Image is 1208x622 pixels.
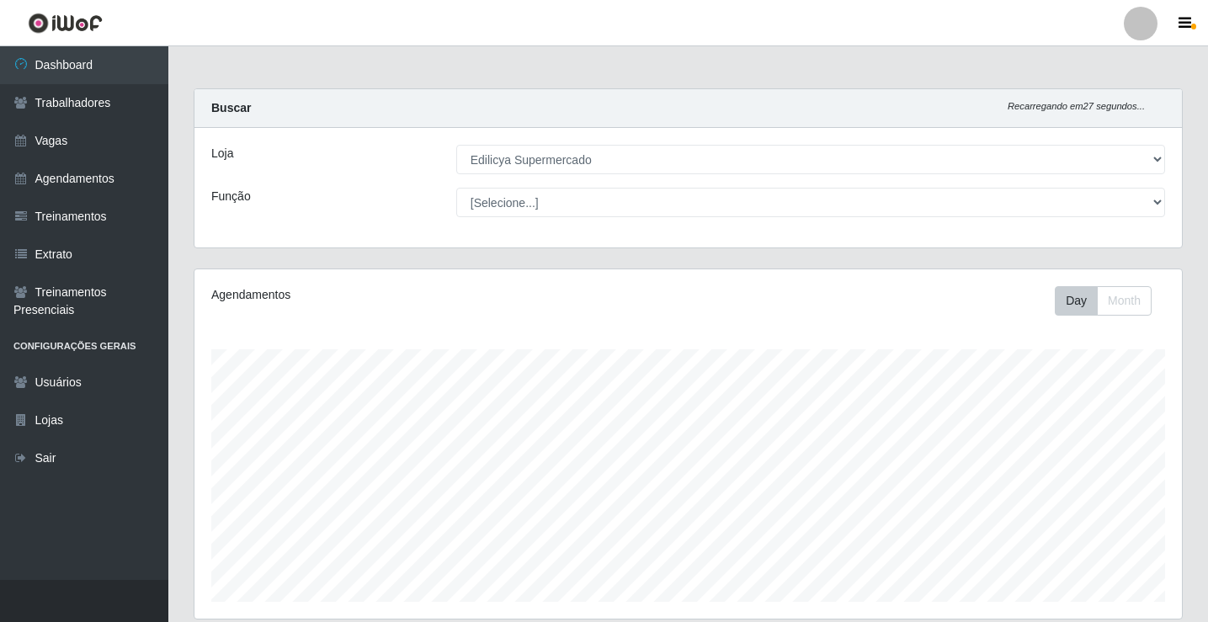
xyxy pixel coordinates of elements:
[211,145,233,162] label: Loja
[211,188,251,205] label: Função
[1055,286,1098,316] button: Day
[28,13,103,34] img: CoreUI Logo
[1055,286,1152,316] div: First group
[1008,101,1145,111] i: Recarregando em 27 segundos...
[1097,286,1152,316] button: Month
[211,286,594,304] div: Agendamentos
[1055,286,1165,316] div: Toolbar with button groups
[211,101,251,114] strong: Buscar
